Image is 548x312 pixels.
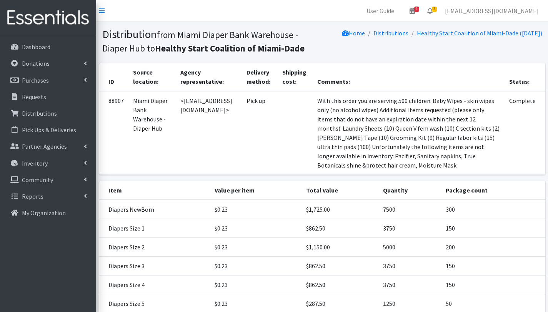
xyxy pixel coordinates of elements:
[278,63,313,91] th: Shipping cost:
[301,181,378,200] th: Total value
[3,139,93,154] a: Partner Agencies
[102,29,305,54] small: from Miami Diaper Bank Warehouse - Diaper Hub to
[439,3,545,18] a: [EMAIL_ADDRESS][DOMAIN_NAME]
[99,91,128,175] td: 88907
[242,91,278,175] td: Pick up
[155,43,305,54] b: Healthy Start Coalition of Miami-Dade
[22,209,66,217] p: My Organization
[210,219,301,238] td: $0.23
[403,3,421,18] a: 1
[176,63,242,91] th: Agency representative:
[301,257,378,275] td: $862.50
[22,193,43,200] p: Reports
[99,200,210,219] td: Diapers NewBorn
[505,63,545,91] th: Status:
[22,76,49,84] p: Purchases
[22,93,46,101] p: Requests
[3,5,93,31] img: HumanEssentials
[22,176,53,184] p: Community
[441,200,545,219] td: 300
[242,63,278,91] th: Delivery method:
[99,238,210,257] td: Diapers Size 2
[22,110,57,117] p: Distributions
[301,219,378,238] td: $862.50
[128,63,176,91] th: Source location:
[373,29,408,37] a: Distributions
[3,205,93,221] a: My Organization
[210,275,301,294] td: $0.23
[378,219,441,238] td: 3750
[378,238,441,257] td: 5000
[210,181,301,200] th: Value per item
[378,200,441,219] td: 7500
[313,91,505,175] td: With this order you are serving 500 children. Baby Wipes - skin wipes only (no alcohol wipes) Add...
[441,257,545,275] td: 150
[3,89,93,105] a: Requests
[432,7,437,12] span: 3
[3,56,93,71] a: Donations
[99,275,210,294] td: Diapers Size 4
[210,238,301,257] td: $0.23
[441,181,545,200] th: Package count
[378,275,441,294] td: 3750
[421,3,439,18] a: 3
[441,238,545,257] td: 200
[176,91,242,175] td: <[EMAIL_ADDRESS][DOMAIN_NAME]>
[505,91,545,175] td: Complete
[378,181,441,200] th: Quantity
[378,257,441,275] td: 3750
[3,189,93,204] a: Reports
[414,7,419,12] span: 1
[22,159,48,167] p: Inventory
[3,122,93,138] a: Pick Ups & Deliveries
[128,91,176,175] td: Miami Diaper Bank Warehouse - Diaper Hub
[441,219,545,238] td: 150
[99,257,210,275] td: Diapers Size 3
[3,172,93,188] a: Community
[417,29,542,37] a: Healthy Start Coalition of Miami-Dade ([DATE])
[99,219,210,238] td: Diapers Size 1
[3,156,93,171] a: Inventory
[301,200,378,219] td: $1,725.00
[301,275,378,294] td: $862.50
[99,181,210,200] th: Item
[441,275,545,294] td: 150
[313,63,505,91] th: Comments:
[3,106,93,121] a: Distributions
[22,126,76,134] p: Pick Ups & Deliveries
[99,63,128,91] th: ID
[3,39,93,55] a: Dashboard
[22,60,50,67] p: Donations
[102,28,320,54] h1: Distribution
[22,143,67,150] p: Partner Agencies
[301,238,378,257] td: $1,150.00
[210,200,301,219] td: $0.23
[3,73,93,88] a: Purchases
[22,43,50,51] p: Dashboard
[360,3,400,18] a: User Guide
[210,257,301,275] td: $0.23
[342,29,365,37] a: Home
